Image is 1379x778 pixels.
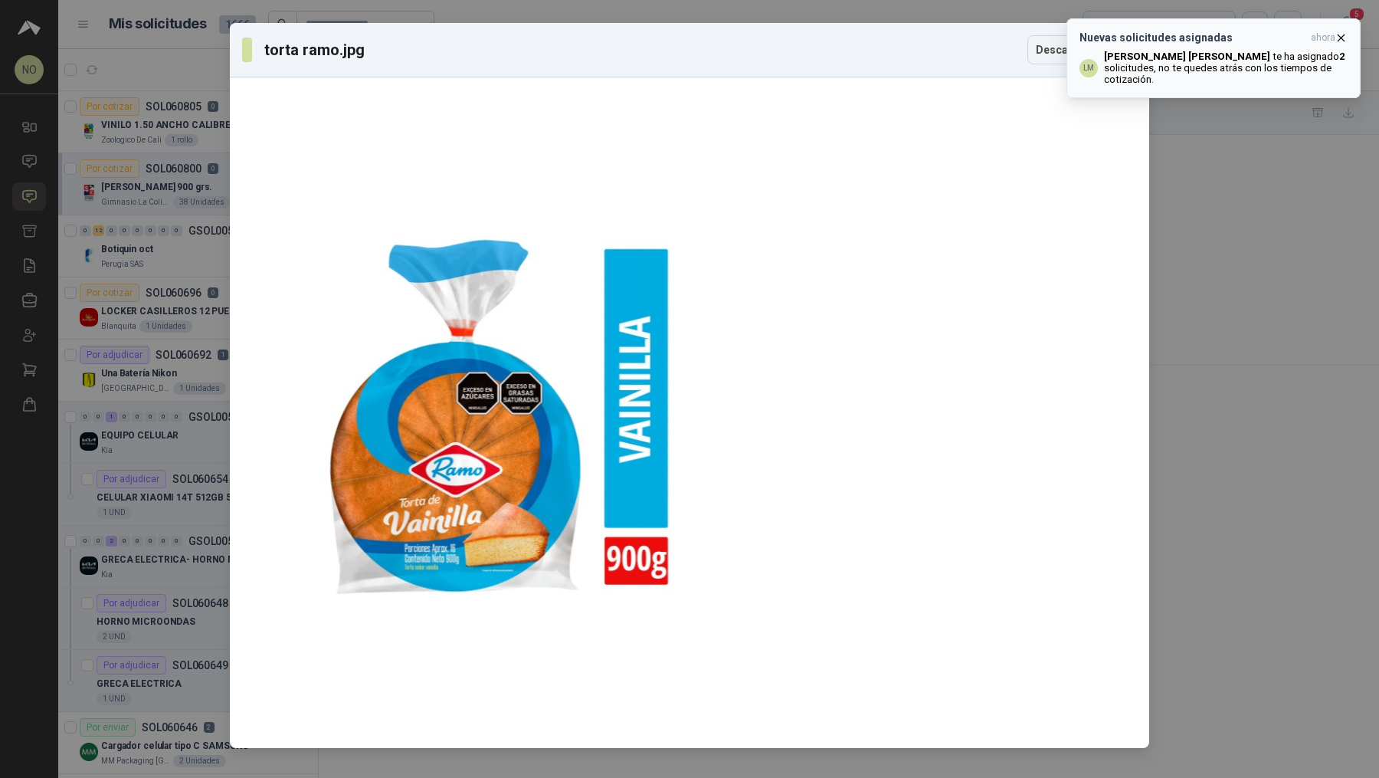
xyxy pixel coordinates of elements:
[1079,31,1305,44] h3: Nuevas solicitudes asignadas
[1027,35,1112,64] button: Descargar
[1339,51,1345,62] b: 2
[264,38,367,61] h3: torta ramo.jpg
[1104,51,1270,62] b: [PERSON_NAME] [PERSON_NAME]
[1066,18,1361,98] button: Nuevas solicitudes asignadasahora LM[PERSON_NAME] [PERSON_NAME] te ha asignado2 solicitudes, no t...
[1079,59,1098,77] div: LM
[1104,51,1348,85] p: te ha asignado solicitudes , no te quedes atrás con los tiempos de cotización.
[1311,31,1335,44] span: ahora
